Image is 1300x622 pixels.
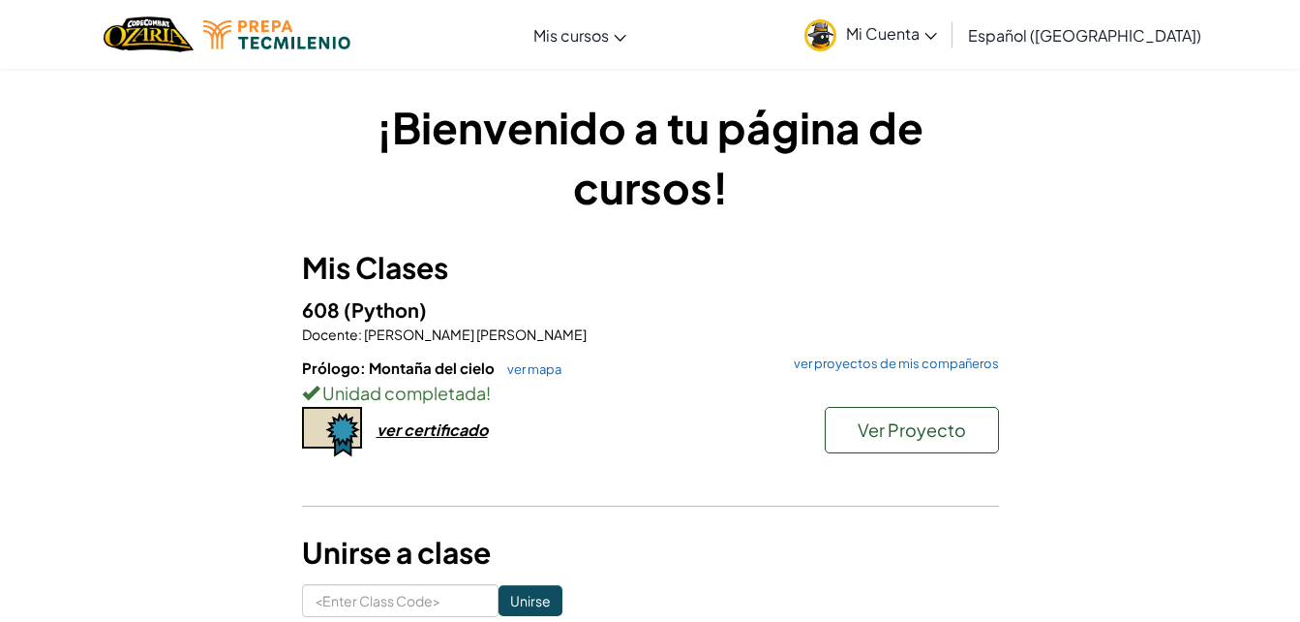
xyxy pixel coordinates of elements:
img: Tecmilenio logo [203,20,350,49]
span: Mis cursos [533,25,609,46]
a: Mis cursos [524,9,636,61]
span: ! [486,382,491,404]
input: Unirse [499,585,562,616]
a: Ozaria by CodeCombat logo [104,15,194,54]
span: : [358,326,362,343]
span: Docente [302,326,358,343]
a: Español ([GEOGRAPHIC_DATA]) [958,9,1211,61]
span: Mi Cuenta [846,23,937,44]
span: [PERSON_NAME] [PERSON_NAME] [362,326,587,343]
input: <Enter Class Code> [302,584,499,617]
a: ver proyectos de mis compañeros [784,358,999,370]
a: ver certificado [302,420,488,440]
span: Prólogo: Montaña del cielo [302,358,498,377]
img: avatar [804,19,836,51]
span: Ver Proyecto [858,419,966,441]
div: ver certificado [377,420,488,440]
h3: Mis Clases [302,246,999,290]
span: Unidad completada [319,382,486,404]
img: certificate-icon.png [302,407,362,457]
span: 608 [302,297,344,322]
a: Mi Cuenta [795,4,947,65]
h3: Unirse a clase [302,531,999,575]
span: Español ([GEOGRAPHIC_DATA]) [968,25,1201,46]
span: (Python) [344,297,427,322]
h1: ¡Bienvenido a tu página de cursos! [302,97,999,217]
button: Ver Proyecto [825,407,999,453]
a: ver mapa [498,361,561,377]
img: Home [104,15,194,54]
